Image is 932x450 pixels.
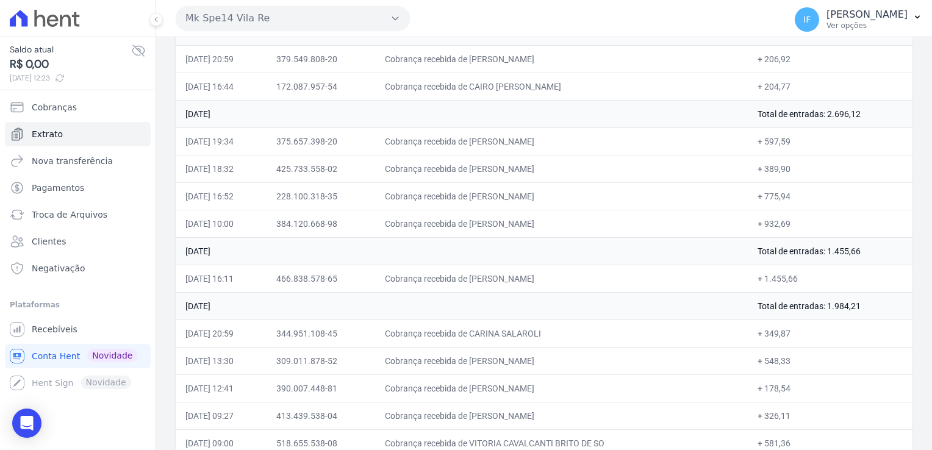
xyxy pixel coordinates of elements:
[748,45,912,73] td: + 206,92
[32,155,113,167] span: Nova transferência
[748,100,912,127] td: Total de entradas: 2.696,12
[32,235,66,248] span: Clientes
[375,320,748,347] td: Cobrança recebida de CARINA SALAROLI
[5,317,151,341] a: Recebíveis
[267,73,375,100] td: 172.087.957-54
[5,344,151,368] a: Conta Hent Novidade
[32,101,77,113] span: Cobranças
[176,237,748,265] td: [DATE]
[267,127,375,155] td: 375.657.398-20
[32,323,77,335] span: Recebíveis
[748,265,912,292] td: + 1.455,66
[375,374,748,402] td: Cobrança recebida de [PERSON_NAME]
[748,237,912,265] td: Total de entradas: 1.455,66
[32,209,107,221] span: Troca de Arquivos
[176,73,267,100] td: [DATE] 16:44
[748,155,912,182] td: + 389,90
[375,265,748,292] td: Cobrança recebida de [PERSON_NAME]
[375,347,748,374] td: Cobrança recebida de [PERSON_NAME]
[748,402,912,429] td: + 326,11
[375,210,748,237] td: Cobrança recebida de [PERSON_NAME]
[267,402,375,429] td: 413.439.538-04
[176,155,267,182] td: [DATE] 18:32
[176,347,267,374] td: [DATE] 13:30
[803,15,811,24] span: IF
[5,149,151,173] a: Nova transferência
[176,182,267,210] td: [DATE] 16:52
[267,210,375,237] td: 384.120.668-98
[32,128,63,140] span: Extrato
[176,265,267,292] td: [DATE] 16:11
[176,100,748,127] td: [DATE]
[10,73,131,84] span: [DATE] 12:23
[176,127,267,155] td: [DATE] 19:34
[375,155,748,182] td: Cobrança recebida de [PERSON_NAME]
[267,155,375,182] td: 425.733.558-02
[826,9,908,21] p: [PERSON_NAME]
[10,95,146,395] nav: Sidebar
[176,374,267,402] td: [DATE] 12:41
[5,176,151,200] a: Pagamentos
[5,256,151,280] a: Negativação
[748,320,912,347] td: + 349,87
[176,402,267,429] td: [DATE] 09:27
[748,73,912,100] td: + 204,77
[748,292,912,320] td: Total de entradas: 1.984,21
[267,265,375,292] td: 466.838.578-65
[375,45,748,73] td: Cobrança recebida de [PERSON_NAME]
[748,374,912,402] td: + 178,54
[5,95,151,120] a: Cobranças
[375,127,748,155] td: Cobrança recebida de [PERSON_NAME]
[176,6,410,30] button: Mk Spe14 Vila Re
[10,56,131,73] span: R$ 0,00
[267,374,375,402] td: 390.007.448-81
[5,202,151,227] a: Troca de Arquivos
[267,320,375,347] td: 344.951.108-45
[12,409,41,438] div: Open Intercom Messenger
[176,320,267,347] td: [DATE] 20:59
[10,298,146,312] div: Plataformas
[267,45,375,73] td: 379.549.808-20
[375,402,748,429] td: Cobrança recebida de [PERSON_NAME]
[87,349,137,362] span: Novidade
[826,21,908,30] p: Ver opções
[5,229,151,254] a: Clientes
[176,45,267,73] td: [DATE] 20:59
[32,350,80,362] span: Conta Hent
[748,347,912,374] td: + 548,33
[267,347,375,374] td: 309.011.878-52
[176,292,748,320] td: [DATE]
[10,43,131,56] span: Saldo atual
[267,182,375,210] td: 228.100.318-35
[785,2,932,37] button: IF [PERSON_NAME] Ver opções
[176,210,267,237] td: [DATE] 10:00
[748,182,912,210] td: + 775,94
[748,127,912,155] td: + 597,59
[748,210,912,237] td: + 932,69
[375,73,748,100] td: Cobrança recebida de CAIRO [PERSON_NAME]
[5,122,151,146] a: Extrato
[32,182,84,194] span: Pagamentos
[375,182,748,210] td: Cobrança recebida de [PERSON_NAME]
[32,262,85,274] span: Negativação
